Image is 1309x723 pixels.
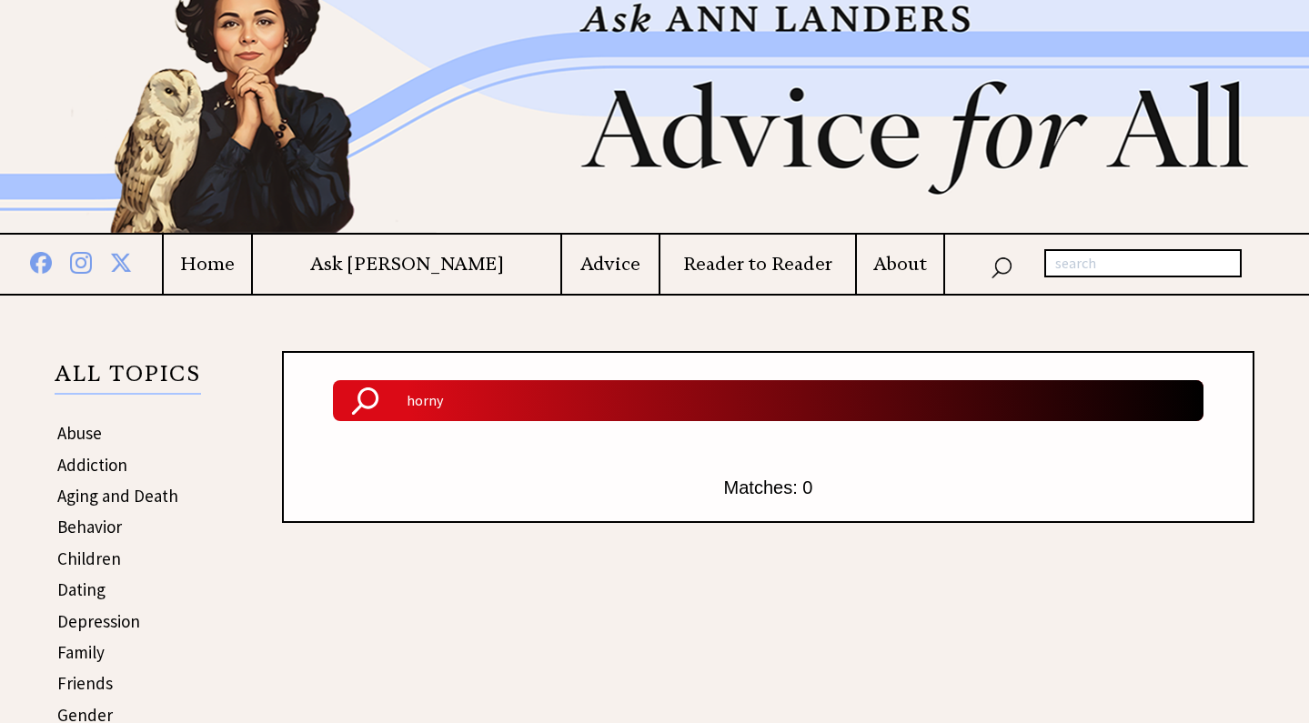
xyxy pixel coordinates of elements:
[110,248,132,273] img: x%20blue.png
[57,485,178,507] a: Aging and Death
[164,253,251,276] a: Home
[327,477,1210,498] center: Matches: 0
[562,253,659,276] a: Advice
[70,248,92,274] img: instagram%20blue.png
[398,380,1203,422] input: Search Ann Landers
[57,578,106,600] a: Dating
[991,253,1012,279] img: search_nav.png
[660,253,855,276] a: Reader to Reader
[1044,249,1242,278] input: search
[57,641,105,663] a: Family
[333,387,398,416] img: Search
[857,253,943,276] a: About
[253,253,560,276] a: Ask [PERSON_NAME]
[57,547,121,569] a: Children
[57,672,113,694] a: Friends
[57,422,102,444] a: Abuse
[57,454,127,476] a: Addiction
[57,516,122,537] a: Behavior
[30,248,52,274] img: facebook%20blue.png
[57,610,140,632] a: Depression
[55,364,201,395] p: ALL TOPICS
